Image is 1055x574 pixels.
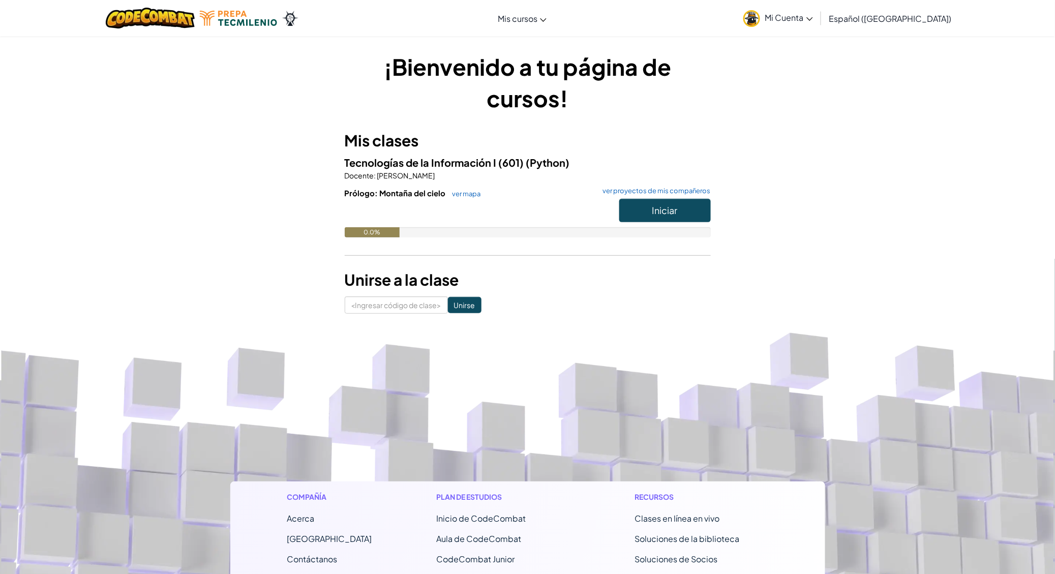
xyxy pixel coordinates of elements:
font: ver proyectos de mis compañeros [603,187,711,195]
input: Unirse [448,297,481,313]
a: Mi Cuenta [738,2,818,34]
font: Docente [345,171,374,180]
font: Inicio de CodeCombat [437,513,526,524]
a: Acerca [287,513,315,524]
a: Aula de CodeCombat [437,533,522,544]
input: <Ingresar código de clase> [345,296,448,314]
img: Logotipo de Tecmilenio [200,11,277,26]
font: Unirse a la clase [345,270,459,289]
a: Soluciones de Socios [635,554,717,564]
font: : [374,171,376,180]
a: Mis cursos [493,5,552,32]
font: ¡Bienvenido a tu página de cursos! [384,52,671,112]
button: Iniciar [619,199,711,222]
font: 0.0% [364,228,380,236]
a: Soluciones de la biblioteca [635,533,739,544]
font: Recursos [635,492,674,501]
a: Clases en línea en vivo [635,513,719,524]
font: Mis cursos [498,13,537,24]
font: Tecnologías de la Información I (601) [345,156,524,169]
font: (Python) [526,156,570,169]
font: ver mapa [453,190,481,198]
img: Logotipo de CodeCombat [106,8,195,28]
font: Español ([GEOGRAPHIC_DATA]) [829,13,952,24]
font: Compañía [287,492,327,501]
font: Prólogo: Montaña del cielo [345,188,446,198]
font: [PERSON_NAME] [377,171,435,180]
a: Español ([GEOGRAPHIC_DATA]) [824,5,957,32]
font: Contáctanos [287,554,338,564]
img: avatar [743,10,760,27]
font: Mi Cuenta [765,12,804,23]
img: Ozaria [282,11,298,26]
a: CodeCombat Junior [437,554,515,564]
font: Plan de estudios [437,492,502,501]
a: [GEOGRAPHIC_DATA] [287,533,372,544]
font: Mis clases [345,131,419,150]
font: Iniciar [652,204,678,216]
